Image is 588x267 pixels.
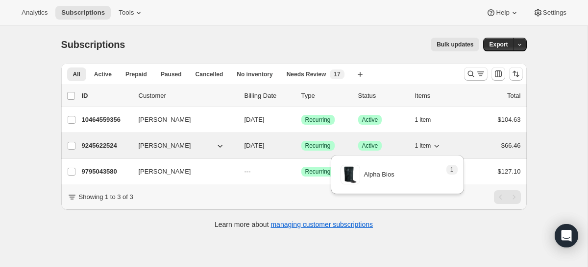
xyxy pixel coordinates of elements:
div: Open Intercom Messenger [555,224,578,247]
button: Analytics [16,6,53,20]
p: Learn more about [215,220,373,229]
p: Billing Date [245,91,294,101]
span: Active [362,116,378,124]
div: 9795043580[PERSON_NAME]---SuccessRecurringCancelled1 item$127.10 [82,165,521,178]
span: Bulk updates [437,41,473,48]
span: Active [94,70,112,78]
span: Paused [161,70,182,78]
span: $66.46 [501,142,521,149]
span: 1 item [415,116,431,124]
span: $127.10 [498,168,521,175]
button: Search and filter results [464,67,488,81]
p: Alpha Bios [364,170,394,179]
button: 1 item [415,139,442,153]
div: 9245622524[PERSON_NAME][DATE]SuccessRecurringSuccessActive1 item$66.46 [82,139,521,153]
p: 9795043580 [82,167,131,177]
span: Analytics [22,9,48,17]
span: $104.63 [498,116,521,123]
span: Settings [543,9,566,17]
span: No inventory [237,70,272,78]
p: Showing 1 to 3 of 3 [79,192,133,202]
span: Cancelled [196,70,223,78]
button: [PERSON_NAME] [133,164,231,179]
button: Sort the results [509,67,523,81]
button: [PERSON_NAME] [133,138,231,154]
span: --- [245,168,251,175]
span: Prepaid [125,70,147,78]
button: Help [480,6,525,20]
span: [DATE] [245,142,265,149]
span: Subscriptions [61,9,105,17]
div: Items [415,91,464,101]
p: Total [507,91,520,101]
button: Create new view [352,67,368,81]
button: Settings [527,6,572,20]
span: Recurring [305,142,331,150]
nav: Pagination [494,190,521,204]
p: 9245622524 [82,141,131,151]
p: ID [82,91,131,101]
span: Tools [119,9,134,17]
span: [DATE] [245,116,265,123]
button: Customize table column order and visibility [491,67,505,81]
span: Needs Review [287,70,326,78]
div: 10464559356[PERSON_NAME][DATE]SuccessRecurringSuccessActive1 item$104.63 [82,113,521,127]
button: 1 item [415,113,442,127]
span: 1 item [415,142,431,150]
span: [PERSON_NAME] [139,167,191,177]
a: managing customer subscriptions [270,221,373,228]
div: Type [301,91,350,101]
span: Recurring [305,168,331,176]
button: [PERSON_NAME] [133,112,231,128]
span: Recurring [305,116,331,124]
p: Status [358,91,407,101]
span: 17 [334,70,340,78]
span: [PERSON_NAME] [139,141,191,151]
span: All [73,70,80,78]
p: 10464559356 [82,115,131,125]
div: IDCustomerBilling DateTypeStatusItemsTotal [82,91,521,101]
span: [PERSON_NAME] [139,115,191,125]
button: Tools [113,6,149,20]
span: Active [362,142,378,150]
span: 1 [450,166,454,174]
span: Help [496,9,509,17]
p: Customer [139,91,237,101]
button: Subscriptions [55,6,111,20]
button: Bulk updates [431,38,479,51]
span: Export [489,41,508,48]
button: Export [483,38,514,51]
span: Subscriptions [61,39,125,50]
